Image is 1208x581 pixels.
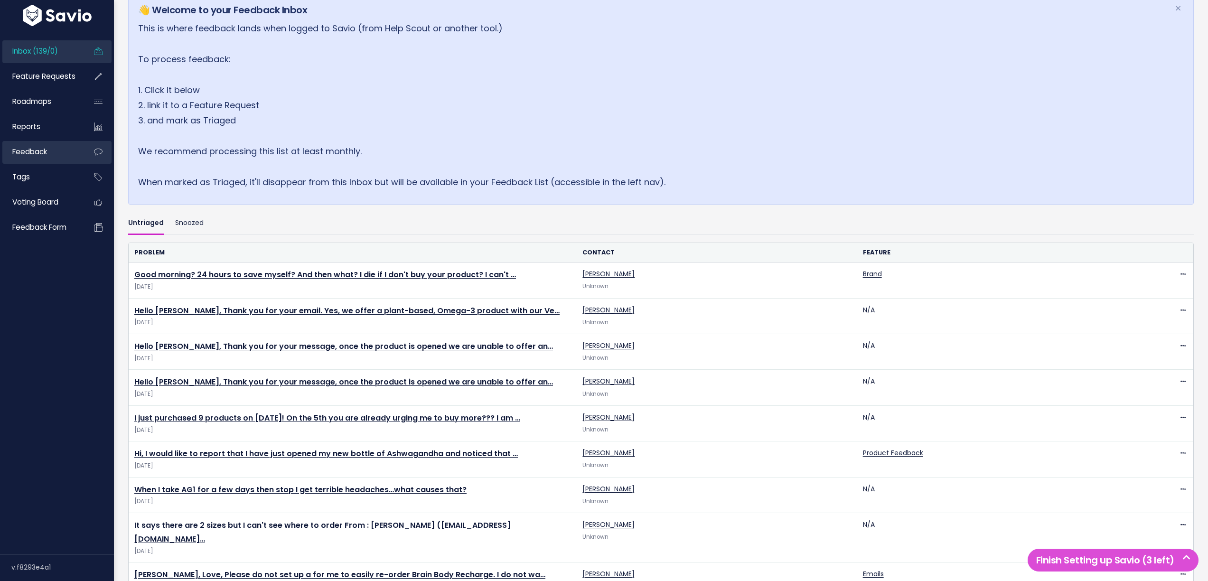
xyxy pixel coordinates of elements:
[11,555,114,580] div: v.f8293e4a1
[134,341,553,352] a: Hello [PERSON_NAME], Thank you for your message, once the product is opened we are unable to offe...
[134,546,571,556] span: [DATE]
[863,269,882,279] a: Brand
[582,319,609,326] span: Unknown
[12,71,75,81] span: Feature Requests
[134,269,516,280] a: Good morning? 24 hours to save myself? And then what? I die if I don't buy your product? I can't …
[582,376,635,386] a: [PERSON_NAME]
[582,390,609,398] span: Unknown
[2,166,79,188] a: Tags
[857,298,1137,334] td: N/A
[577,243,857,262] th: Contact
[1032,553,1194,567] h5: Finish Setting up Savio (3 left)
[582,461,609,469] span: Unknown
[12,222,66,232] span: Feedback form
[2,216,79,238] a: Feedback form
[2,40,79,62] a: Inbox (139/0)
[134,389,571,399] span: [DATE]
[582,269,635,279] a: [PERSON_NAME]
[582,341,635,350] a: [PERSON_NAME]
[134,412,520,423] a: I just purchased 9 products on [DATE]! On the 5th you are already urging me to buy more??? I am …
[175,212,204,234] a: Snoozed
[857,513,1137,562] td: N/A
[582,569,635,579] a: [PERSON_NAME]
[12,46,58,56] span: Inbox (139/0)
[134,461,571,471] span: [DATE]
[2,141,79,163] a: Feedback
[134,569,545,580] a: [PERSON_NAME], Love, Please do not set up a for me to easily re-order Brain Body Recharge. I do n...
[134,448,518,459] a: Hi, I would like to report that I have just opened my new bottle of Ashwagandha and noticed that …
[2,91,79,112] a: Roadmaps
[12,96,51,106] span: Roadmaps
[1175,0,1181,16] span: ×
[20,5,94,26] img: logo-white.9d6f32f41409.svg
[138,3,1163,17] h5: 👋 Welcome to your Feedback Inbox
[134,520,511,544] a: It says there are 2 sizes but I can't see where to order From : [PERSON_NAME] ([EMAIL_ADDRESS][DO...
[582,412,635,422] a: [PERSON_NAME]
[129,243,577,262] th: Problem
[582,533,609,541] span: Unknown
[582,426,609,433] span: Unknown
[134,376,553,387] a: Hello [PERSON_NAME], Thank you for your message, once the product is opened we are unable to offe...
[12,197,58,207] span: Voting Board
[134,318,571,328] span: [DATE]
[863,569,884,579] a: Emails
[582,520,635,529] a: [PERSON_NAME]
[857,243,1137,262] th: Feature
[128,212,1194,234] ul: Filter feature requests
[134,497,571,506] span: [DATE]
[134,425,571,435] span: [DATE]
[582,448,635,458] a: [PERSON_NAME]
[12,147,47,157] span: Feedback
[582,484,635,494] a: [PERSON_NAME]
[2,66,79,87] a: Feature Requests
[863,448,923,458] a: Product Feedback
[2,116,79,138] a: Reports
[857,334,1137,370] td: N/A
[582,282,609,290] span: Unknown
[134,354,571,364] span: [DATE]
[12,122,40,131] span: Reports
[857,370,1137,405] td: N/A
[134,282,571,292] span: [DATE]
[582,305,635,315] a: [PERSON_NAME]
[128,212,164,234] a: Untriaged
[582,354,609,362] span: Unknown
[582,497,609,505] span: Unknown
[2,191,79,213] a: Voting Board
[134,305,560,316] a: Hello [PERSON_NAME], Thank you for your email. Yes, we offer a plant-based, Omega-3 product with ...
[12,172,30,182] span: Tags
[857,477,1137,513] td: N/A
[857,405,1137,441] td: N/A
[134,484,467,495] a: When I take AG1 for a few days then stop I get terrible headaches…what causes that?
[138,21,1163,190] p: This is where feedback lands when logged to Savio (from Help Scout or another tool.) To process f...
